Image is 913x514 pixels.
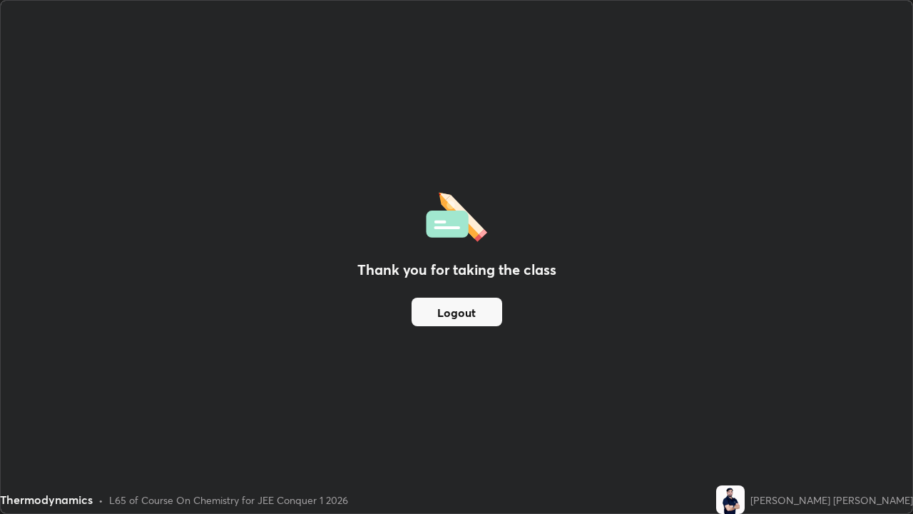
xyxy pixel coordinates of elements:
div: • [98,493,103,508]
div: [PERSON_NAME] [PERSON_NAME] [750,493,913,508]
button: Logout [412,298,502,326]
h2: Thank you for taking the class [357,259,556,281]
img: f04c8266e3ea42ddb24b9a5e623edb63.jpg [716,485,745,514]
div: L65 of Course On Chemistry for JEE Conquer 1 2026 [109,493,348,508]
img: offlineFeedback.1438e8b3.svg [426,188,487,242]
